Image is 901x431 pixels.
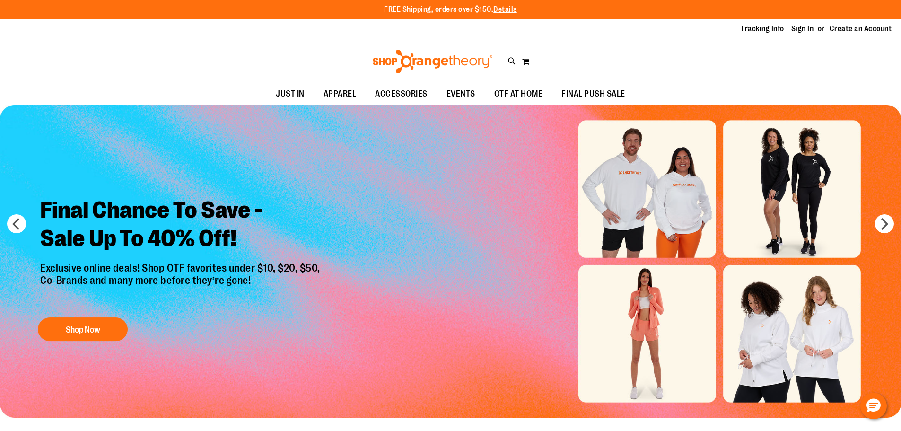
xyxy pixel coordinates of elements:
span: ACCESSORIES [375,83,428,105]
button: Hello, have a question? Let’s chat. [860,393,887,419]
button: prev [7,214,26,233]
a: Details [493,5,517,14]
a: APPAREL [314,83,366,105]
p: FREE Shipping, orders over $150. [384,4,517,15]
a: ACCESSORIES [366,83,437,105]
span: APPAREL [324,83,357,105]
h2: Final Chance To Save - Sale Up To 40% Off! [33,189,330,262]
a: FINAL PUSH SALE [552,83,635,105]
a: Tracking Info [741,24,784,34]
span: JUST IN [276,83,305,105]
a: JUST IN [266,83,314,105]
span: OTF AT HOME [494,83,543,105]
a: Create an Account [830,24,892,34]
a: Final Chance To Save -Sale Up To 40% Off! Exclusive online deals! Shop OTF favorites under $10, $... [33,189,330,346]
button: next [875,214,894,233]
span: EVENTS [446,83,475,105]
a: Sign In [791,24,814,34]
img: Shop Orangetheory [371,50,494,73]
a: OTF AT HOME [485,83,552,105]
a: EVENTS [437,83,485,105]
span: FINAL PUSH SALE [561,83,625,105]
p: Exclusive online deals! Shop OTF favorites under $10, $20, $50, Co-Brands and many more before th... [33,262,330,308]
button: Shop Now [38,317,128,341]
